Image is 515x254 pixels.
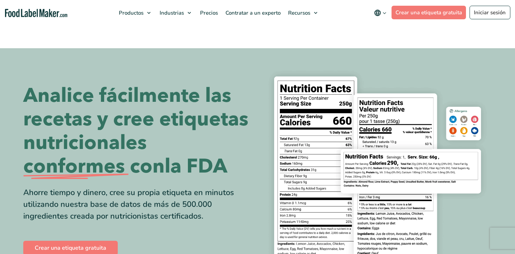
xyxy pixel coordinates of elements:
div: Ahorre tiempo y dinero, cree su propia etiqueta en minutos utilizando nuestra base de datos de má... [23,187,252,222]
span: Precios [198,9,219,16]
h1: Analice fácilmente las recetas y cree etiquetas nutricionales la FDA [23,84,252,178]
span: Productos [117,9,144,16]
a: Iniciar sesión [470,6,510,19]
span: Contratar a un experto [223,9,281,16]
a: Crear una etiqueta gratuita [392,6,466,19]
span: conformes con [23,155,165,178]
span: Recursos [286,9,311,16]
span: Industrias [157,9,185,16]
